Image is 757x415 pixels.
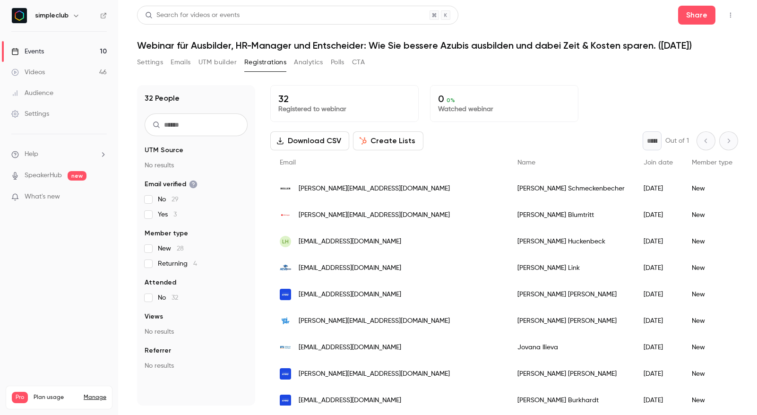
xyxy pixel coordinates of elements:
button: Analytics [294,55,323,70]
div: [PERSON_NAME] Burkhardt [508,387,634,414]
button: Emails [171,55,190,70]
a: Manage [84,394,106,401]
button: Polls [331,55,344,70]
div: [DATE] [634,202,682,228]
span: [EMAIL_ADDRESS][DOMAIN_NAME] [299,396,401,406]
span: 32 [172,294,178,301]
span: Member type [692,159,732,166]
span: UTM Source [145,146,183,155]
div: [DATE] [634,387,682,414]
section: facet-groups [145,146,248,371]
div: New [682,308,742,334]
div: [DATE] [634,255,682,281]
span: Pro [12,392,28,403]
span: [PERSON_NAME][EMAIL_ADDRESS][DOMAIN_NAME] [299,316,450,326]
span: No [158,195,179,204]
span: Member type [145,229,188,238]
span: Name [517,159,535,166]
span: Returning [158,259,197,268]
div: [DATE] [634,175,682,202]
div: [PERSON_NAME] Blumtritt [508,202,634,228]
img: dsv-gruppe.de [280,209,291,221]
p: 0 [438,93,570,104]
button: Share [678,6,715,25]
div: New [682,228,742,255]
li: help-dropdown-opener [11,149,107,159]
div: Events [11,47,44,56]
div: Jovana Ilieva [508,334,634,361]
span: [PERSON_NAME][EMAIL_ADDRESS][DOMAIN_NAME] [299,369,450,379]
span: Plan usage [34,394,78,401]
div: [PERSON_NAME] Link [508,255,634,281]
div: Audience [11,88,53,98]
span: [PERSON_NAME][EMAIL_ADDRESS][DOMAIN_NAME] [299,210,450,220]
span: Views [145,312,163,321]
div: New [682,175,742,202]
div: Settings [11,109,49,119]
span: Email verified [145,180,198,189]
div: [PERSON_NAME] Schmeckenbecher [508,175,634,202]
button: Create Lists [353,131,423,150]
span: LH [282,237,289,246]
h1: Webinar für Ausbilder, HR-Manager und Entscheider: Wie Sie bessere Azubis ausbilden und dabei Zei... [137,40,738,51]
p: No results [145,327,248,337]
div: [PERSON_NAME] Huckenbeck [508,228,634,255]
span: New [158,244,184,253]
span: [EMAIL_ADDRESS][DOMAIN_NAME] [299,343,401,353]
span: 4 [193,260,197,267]
p: Out of 1 [665,136,689,146]
span: [PERSON_NAME][EMAIL_ADDRESS][DOMAIN_NAME] [299,184,450,194]
img: vbkraichgau.de [280,342,291,353]
div: New [682,387,742,414]
img: aevoakademie.de [280,262,291,274]
div: New [682,202,742,228]
span: [EMAIL_ADDRESS][DOMAIN_NAME] [299,290,401,300]
div: [DATE] [634,281,682,308]
a: SpeakerHub [25,171,62,181]
button: Settings [137,55,163,70]
p: No results [145,361,248,371]
span: Join date [644,159,673,166]
img: simpleclub [12,8,27,23]
div: [DATE] [634,308,682,334]
h1: 32 People [145,93,180,104]
div: New [682,361,742,387]
img: uniper.energy [280,315,291,327]
span: new [68,171,86,181]
p: Registered to webinar [278,104,411,114]
div: [PERSON_NAME] [PERSON_NAME] [508,361,634,387]
h6: simpleclub [35,11,69,20]
div: [PERSON_NAME] [PERSON_NAME] [508,281,634,308]
p: No results [145,161,248,170]
span: What's new [25,192,60,202]
img: kpmg.com [280,395,291,406]
span: 29 [172,196,179,203]
p: 32 [278,93,411,104]
span: 3 [173,211,177,218]
iframe: Noticeable Trigger [95,193,107,201]
span: 0 % [447,97,455,104]
img: heller.biz [280,183,291,194]
span: Email [280,159,296,166]
span: Attended [145,278,176,287]
button: Registrations [244,55,286,70]
p: Watched webinar [438,104,570,114]
div: New [682,334,742,361]
div: [PERSON_NAME] [PERSON_NAME] [508,308,634,334]
img: kpmg.com [280,368,291,380]
button: CTA [352,55,365,70]
span: Help [25,149,38,159]
button: UTM builder [198,55,237,70]
span: Referrer [145,346,171,355]
div: [DATE] [634,228,682,255]
span: [EMAIL_ADDRESS][DOMAIN_NAME] [299,237,401,247]
div: New [682,281,742,308]
span: [EMAIL_ADDRESS][DOMAIN_NAME] [299,263,401,273]
div: [DATE] [634,361,682,387]
button: Download CSV [270,131,349,150]
div: New [682,255,742,281]
div: Videos [11,68,45,77]
div: [DATE] [634,334,682,361]
span: No [158,293,178,303]
span: 28 [177,245,184,252]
